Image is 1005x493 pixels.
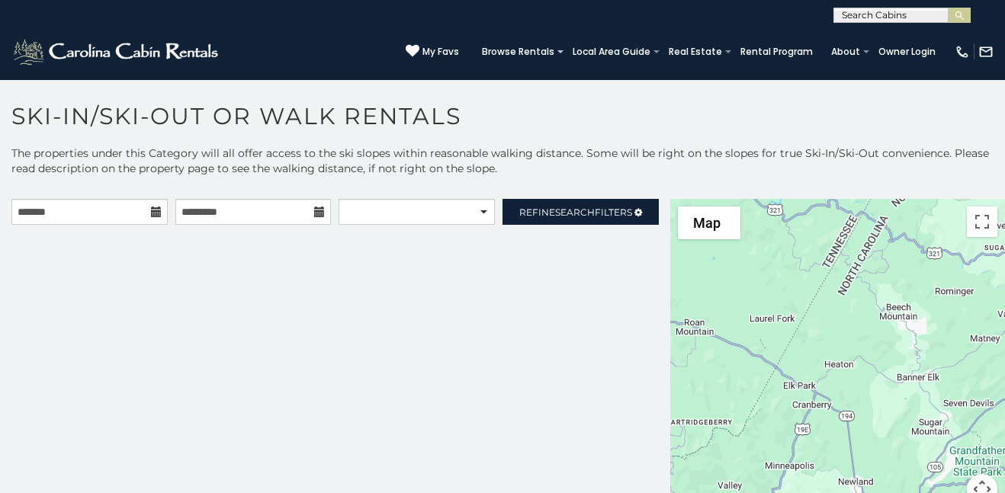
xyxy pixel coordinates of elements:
[555,206,595,218] span: Search
[678,206,740,239] button: Change map style
[693,215,721,231] span: Map
[871,41,943,62] a: Owner Login
[11,37,223,67] img: White-1-2.png
[824,41,868,62] a: About
[519,206,632,218] span: Refine Filters
[565,41,658,62] a: Local Area Guide
[422,45,459,59] span: My Favs
[978,44,994,59] img: mail-regular-white.png
[406,44,459,59] a: My Favs
[733,41,820,62] a: Rental Program
[474,41,562,62] a: Browse Rentals
[502,199,659,225] a: RefineSearchFilters
[661,41,730,62] a: Real Estate
[955,44,970,59] img: phone-regular-white.png
[967,206,997,237] button: Toggle fullscreen view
